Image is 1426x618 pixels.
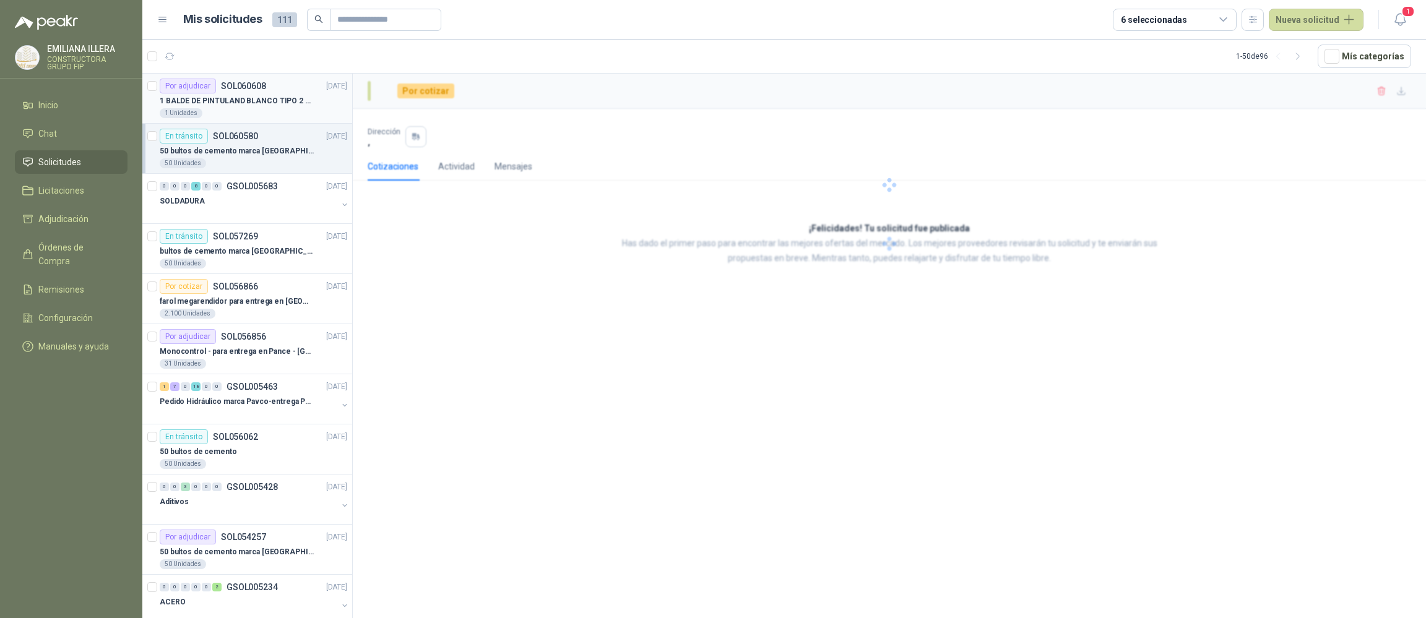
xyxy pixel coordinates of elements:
[160,129,208,144] div: En tránsito
[142,525,352,575] a: Por adjudicarSOL054257[DATE] 50 bultos de cemento marca [GEOGRAPHIC_DATA][PERSON_NAME]50 Unidades
[314,15,323,24] span: search
[160,446,237,458] p: 50 bultos de cemento
[160,329,216,344] div: Por adjudicar
[160,459,206,469] div: 50 Unidades
[160,259,206,268] div: 50 Unidades
[160,182,169,191] div: 0
[160,546,314,558] p: 50 bultos de cemento marca [GEOGRAPHIC_DATA][PERSON_NAME]
[181,382,190,391] div: 0
[160,179,350,218] a: 0 0 0 8 0 0 GSOL005683[DATE] SOLDADURA
[202,182,211,191] div: 0
[1269,9,1363,31] button: Nueva solicitud
[15,46,39,69] img: Company Logo
[181,583,190,591] div: 0
[142,224,352,274] a: En tránsitoSOL057269[DATE] bultos de cemento marca [GEOGRAPHIC_DATA][PERSON_NAME]- Entrega en [GE...
[142,424,352,474] a: En tránsitoSOL056062[DATE] 50 bultos de cemento50 Unidades
[160,145,314,157] p: 50 bultos de cemento marca [GEOGRAPHIC_DATA][PERSON_NAME]
[213,282,258,291] p: SOL056866
[326,281,347,293] p: [DATE]
[1389,9,1411,31] button: 1
[191,182,201,191] div: 8
[227,382,278,391] p: GSOL005463
[160,479,350,519] a: 0 0 3 0 0 0 GSOL005428[DATE] Aditivos
[1401,6,1415,17] span: 1
[15,15,78,30] img: Logo peakr
[15,179,127,202] a: Licitaciones
[15,207,127,231] a: Adjudicación
[170,182,179,191] div: 0
[212,182,222,191] div: 0
[38,155,81,169] span: Solicitudes
[15,335,127,358] a: Manuales y ayuda
[213,432,258,441] p: SOL056062
[160,346,314,358] p: Monocontrol - para entrega en Pance - [GEOGRAPHIC_DATA]
[38,311,93,325] span: Configuración
[160,559,206,569] div: 50 Unidades
[202,583,211,591] div: 0
[160,596,185,608] p: ACERO
[38,98,58,112] span: Inicio
[15,93,127,117] a: Inicio
[202,483,211,491] div: 0
[38,283,84,296] span: Remisiones
[183,11,262,28] h1: Mis solicitudes
[15,150,127,174] a: Solicitudes
[160,309,215,319] div: 2.100 Unidades
[326,531,347,543] p: [DATE]
[38,212,89,226] span: Adjudicación
[213,132,258,140] p: SOL060580
[221,533,266,541] p: SOL054257
[38,340,109,353] span: Manuales y ayuda
[15,306,127,330] a: Configuración
[15,278,127,301] a: Remisiones
[272,12,297,27] span: 111
[160,530,216,544] div: Por adjudicar
[326,582,347,593] p: [DATE]
[191,583,201,591] div: 0
[160,429,208,444] div: En tránsito
[160,483,169,491] div: 0
[191,483,201,491] div: 0
[160,195,205,207] p: SOLDADURA
[181,182,190,191] div: 0
[160,95,314,107] p: 1 BALDE DE PINTULAND BLANCO TIPO 2 DE 2.5 GLS
[160,379,350,419] a: 1 7 0 18 0 0 GSOL005463[DATE] Pedido Hidráulico marca Pavco-entrega Popayán
[191,382,201,391] div: 18
[38,127,57,140] span: Chat
[326,431,347,443] p: [DATE]
[213,232,258,241] p: SOL057269
[181,483,190,491] div: 3
[212,382,222,391] div: 0
[326,331,347,343] p: [DATE]
[160,279,208,294] div: Por cotizar
[326,381,347,393] p: [DATE]
[160,396,314,408] p: Pedido Hidráulico marca Pavco-entrega Popayán
[160,496,189,508] p: Aditivos
[160,296,314,307] p: farol megarendidor para entrega en [GEOGRAPHIC_DATA]
[227,583,278,591] p: GSOL005234
[212,583,222,591] div: 2
[142,124,352,174] a: En tránsitoSOL060580[DATE] 50 bultos de cemento marca [GEOGRAPHIC_DATA][PERSON_NAME]50 Unidades
[326,80,347,92] p: [DATE]
[1121,13,1187,27] div: 6 seleccionadas
[170,583,179,591] div: 0
[212,483,222,491] div: 0
[47,56,127,71] p: CONSTRUCTORA GRUPO FIP
[160,583,169,591] div: 0
[170,483,179,491] div: 0
[326,181,347,192] p: [DATE]
[221,82,266,90] p: SOL060608
[326,481,347,493] p: [DATE]
[227,483,278,491] p: GSOL005428
[160,79,216,93] div: Por adjudicar
[38,184,84,197] span: Licitaciones
[326,131,347,142] p: [DATE]
[227,182,278,191] p: GSOL005683
[160,108,202,118] div: 1 Unidades
[170,382,179,391] div: 7
[142,74,352,124] a: Por adjudicarSOL060608[DATE] 1 BALDE DE PINTULAND BLANCO TIPO 2 DE 2.5 GLS1 Unidades
[160,229,208,244] div: En tránsito
[160,158,206,168] div: 50 Unidades
[15,236,127,273] a: Órdenes de Compra
[160,246,314,257] p: bultos de cemento marca [GEOGRAPHIC_DATA][PERSON_NAME]- Entrega en [GEOGRAPHIC_DATA]-Cauca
